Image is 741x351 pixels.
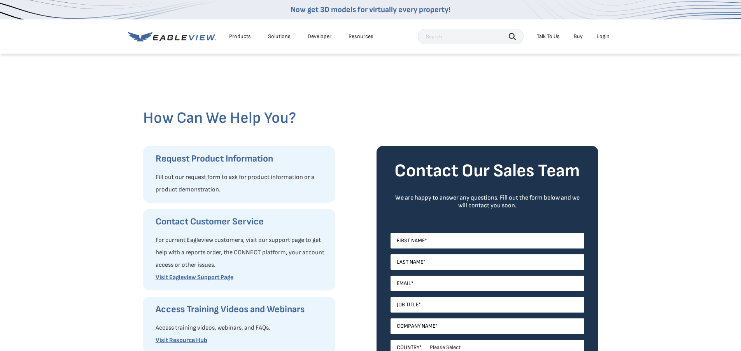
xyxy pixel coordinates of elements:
[308,33,331,40] a: Developer
[156,303,327,316] h3: Access Training Videos and Webinars
[574,33,583,40] a: Buy
[156,337,207,344] a: Visit Resource Hub
[597,33,610,40] div: Login
[156,234,327,271] p: For current Eagleview customers, visit our support page to get help with a reports order, the CON...
[394,160,580,182] strong: Contact Our Sales Team
[418,29,524,44] input: Search
[156,322,327,334] p: Access training videos, webinars, and FAQs.
[156,274,233,281] a: Visit Eagleview Support Page
[156,153,327,165] h3: Request Product Information
[156,171,327,196] p: Fill out our request form to ask for product information or a product demonstration.
[268,33,291,40] div: Solutions
[143,109,598,127] h2: How Can We Help You?
[156,215,327,228] h3: Contact Customer Service
[537,33,560,40] div: Talk To Us
[229,33,251,40] div: Products
[349,33,373,40] div: Resources
[391,194,584,210] div: We are happy to answer any questions. Fill out the form below and we will contact you soon.
[291,5,450,14] a: Now get 3D models for virtually every property!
